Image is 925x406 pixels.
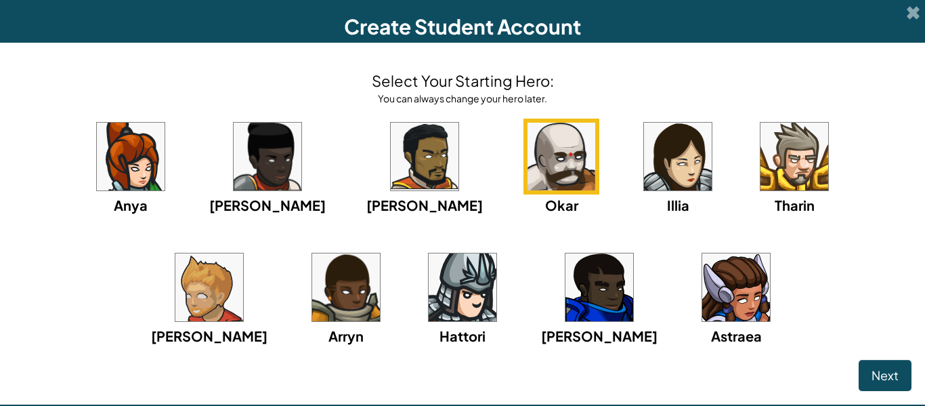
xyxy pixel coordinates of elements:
span: [PERSON_NAME] [151,327,267,344]
img: portrait.png [760,123,828,190]
span: Create Student Account [344,14,581,39]
img: portrait.png [644,123,712,190]
img: portrait.png [175,253,243,321]
img: portrait.png [312,253,380,321]
img: portrait.png [429,253,496,321]
span: [PERSON_NAME] [209,197,326,214]
img: portrait.png [391,123,458,190]
span: Illia [667,197,689,214]
span: [PERSON_NAME] [541,327,658,344]
span: Hattori [439,327,486,344]
span: Tharin [775,197,815,214]
img: portrait.png [234,123,301,190]
span: Okar [545,197,578,214]
div: You can always change your hero later. [372,92,554,105]
span: Astraea [711,327,762,344]
img: portrait.png [97,123,165,190]
span: Next [872,367,899,383]
span: Anya [114,197,148,214]
button: Next [859,360,911,391]
span: Arryn [328,327,364,344]
img: portrait.png [702,253,770,321]
h4: Select Your Starting Hero: [372,70,554,92]
span: [PERSON_NAME] [366,197,483,214]
img: portrait.png [528,123,595,190]
img: portrait.png [565,253,633,321]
